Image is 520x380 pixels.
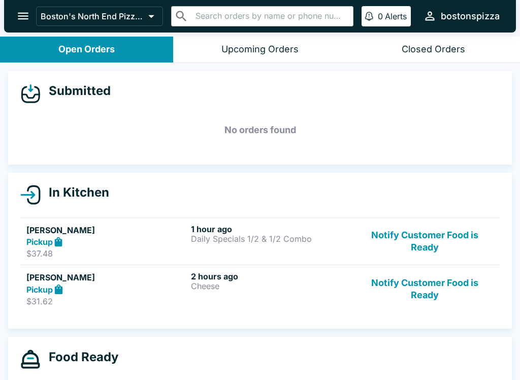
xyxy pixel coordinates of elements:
[26,248,187,259] p: $37.48
[191,281,351,291] p: Cheese
[191,224,351,234] h6: 1 hour ago
[26,296,187,306] p: $31.62
[26,284,53,295] strong: Pickup
[419,5,504,27] button: bostonspizza
[192,9,349,23] input: Search orders by name or phone number
[36,7,163,26] button: Boston's North End Pizza Bakery
[26,224,187,236] h5: [PERSON_NAME]
[441,10,500,22] div: bostonspizza
[356,224,494,259] button: Notify Customer Food is Ready
[41,83,111,99] h4: Submitted
[41,11,144,21] p: Boston's North End Pizza Bakery
[26,237,53,247] strong: Pickup
[26,271,187,283] h5: [PERSON_NAME]
[20,265,500,312] a: [PERSON_NAME]Pickup$31.622 hours agoCheeseNotify Customer Food is Ready
[20,217,500,265] a: [PERSON_NAME]Pickup$37.481 hour agoDaily Specials 1/2 & 1/2 ComboNotify Customer Food is Ready
[191,271,351,281] h6: 2 hours ago
[58,44,115,55] div: Open Orders
[41,185,109,200] h4: In Kitchen
[191,234,351,243] p: Daily Specials 1/2 & 1/2 Combo
[385,11,407,21] p: Alerts
[356,271,494,306] button: Notify Customer Food is Ready
[41,350,118,365] h4: Food Ready
[221,44,299,55] div: Upcoming Orders
[402,44,465,55] div: Closed Orders
[10,3,36,29] button: open drawer
[20,112,500,148] h5: No orders found
[378,11,383,21] p: 0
